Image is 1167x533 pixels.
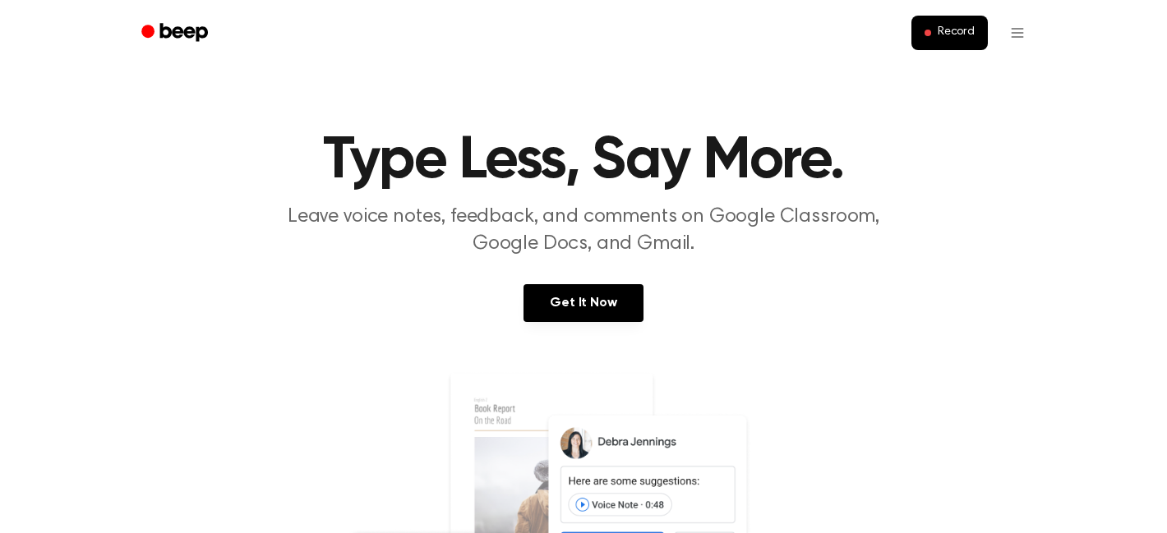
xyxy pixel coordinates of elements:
[268,204,899,258] p: Leave voice notes, feedback, and comments on Google Classroom, Google Docs, and Gmail.
[524,284,643,322] a: Get It Now
[911,16,988,50] button: Record
[163,131,1004,191] h1: Type Less, Say More.
[998,13,1037,53] button: Open menu
[938,25,975,40] span: Record
[130,17,223,49] a: Beep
